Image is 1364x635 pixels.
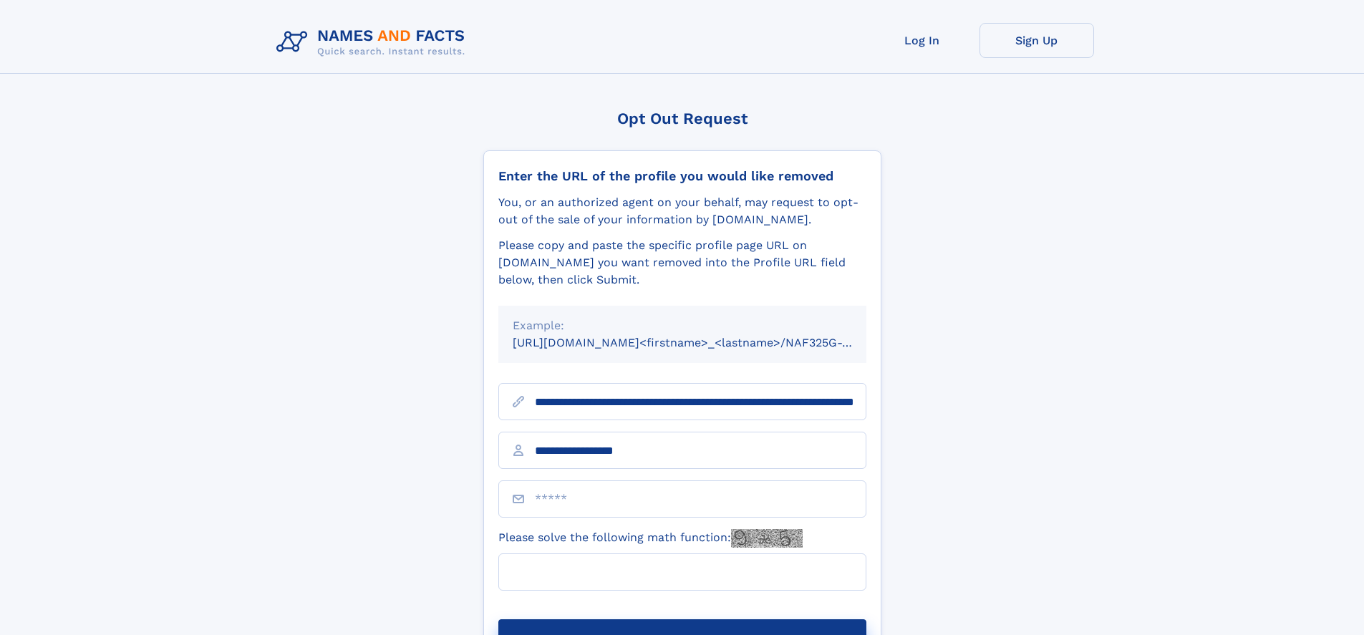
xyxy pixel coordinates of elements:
[980,23,1094,58] a: Sign Up
[498,237,866,289] div: Please copy and paste the specific profile page URL on [DOMAIN_NAME] you want removed into the Pr...
[483,110,881,127] div: Opt Out Request
[513,317,852,334] div: Example:
[865,23,980,58] a: Log In
[498,194,866,228] div: You, or an authorized agent on your behalf, may request to opt-out of the sale of your informatio...
[513,336,894,349] small: [URL][DOMAIN_NAME]<firstname>_<lastname>/NAF325G-xxxxxxxx
[498,529,803,548] label: Please solve the following math function:
[271,23,477,62] img: Logo Names and Facts
[498,168,866,184] div: Enter the URL of the profile you would like removed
